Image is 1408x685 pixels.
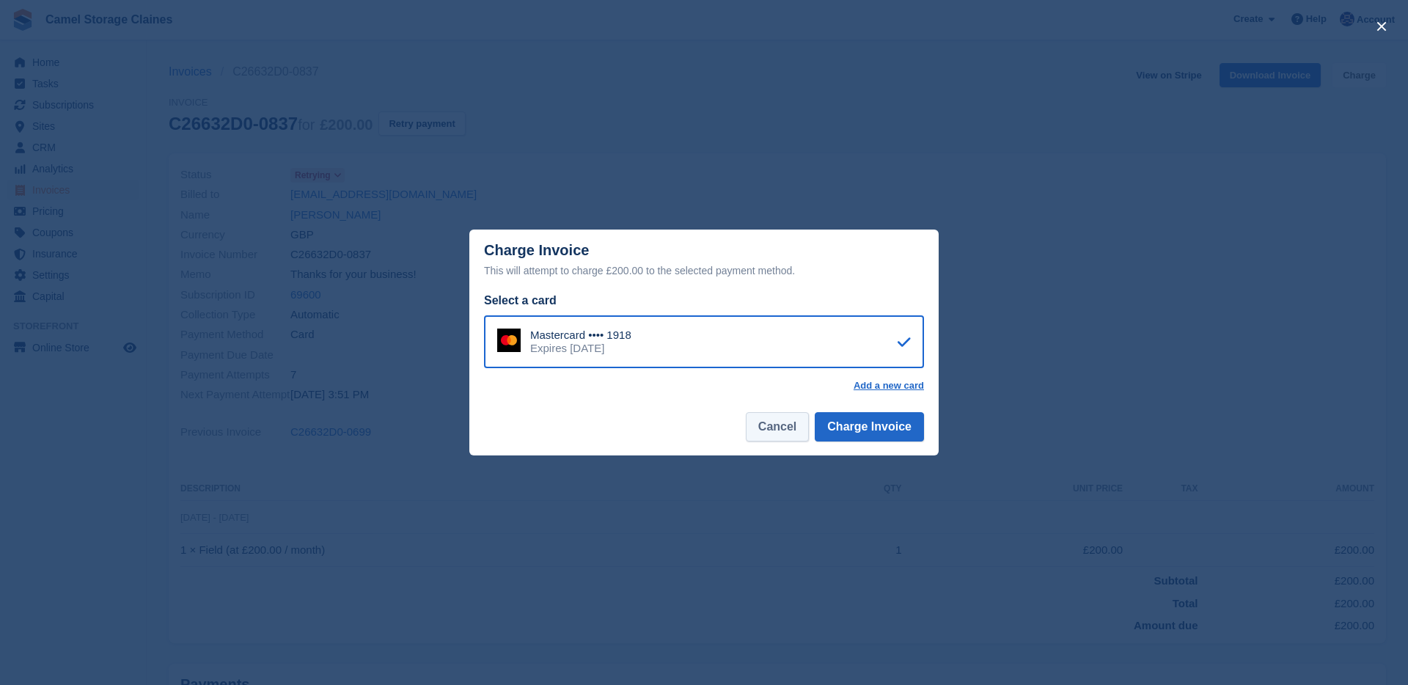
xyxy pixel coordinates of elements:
button: Cancel [746,412,809,442]
div: Select a card [484,292,924,309]
div: Mastercard •••• 1918 [530,329,631,342]
button: Charge Invoice [815,412,924,442]
img: Mastercard Logo [497,329,521,352]
div: This will attempt to charge £200.00 to the selected payment method. [484,262,924,279]
button: close [1370,15,1393,38]
div: Charge Invoice [484,242,924,279]
div: Expires [DATE] [530,342,631,355]
a: Add a new card [854,380,924,392]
